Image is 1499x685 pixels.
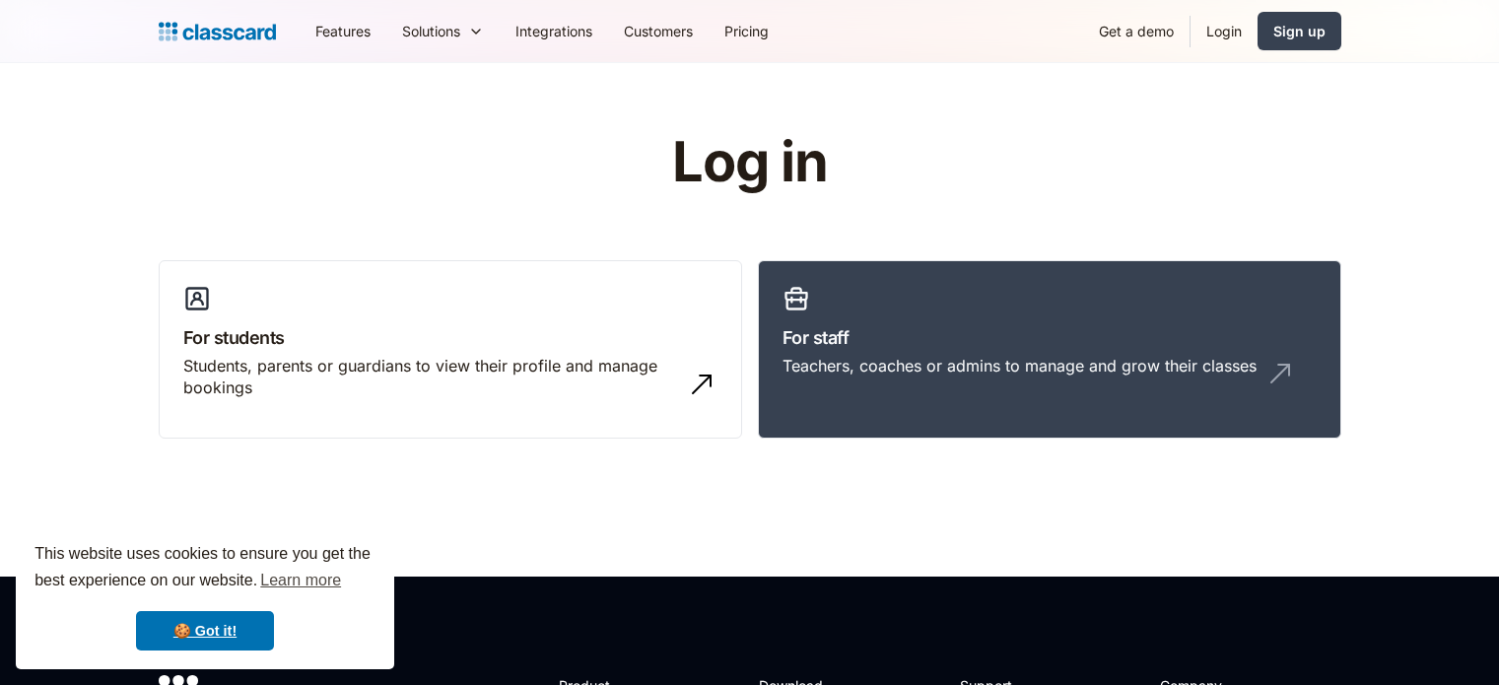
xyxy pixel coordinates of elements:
[16,523,394,669] div: cookieconsent
[159,260,742,440] a: For studentsStudents, parents or guardians to view their profile and manage bookings
[386,9,500,53] div: Solutions
[437,132,1062,193] h1: Log in
[136,611,274,651] a: dismiss cookie message
[34,542,375,595] span: This website uses cookies to ensure you get the best experience on our website.
[709,9,784,53] a: Pricing
[1083,9,1190,53] a: Get a demo
[257,566,344,595] a: learn more about cookies
[783,355,1257,377] div: Teachers, coaches or admins to manage and grow their classes
[500,9,608,53] a: Integrations
[783,324,1317,351] h3: For staff
[159,18,276,45] a: Logo
[183,324,717,351] h3: For students
[1258,12,1341,50] a: Sign up
[1191,9,1258,53] a: Login
[758,260,1341,440] a: For staffTeachers, coaches or admins to manage and grow their classes
[1273,21,1326,41] div: Sign up
[183,355,678,399] div: Students, parents or guardians to view their profile and manage bookings
[608,9,709,53] a: Customers
[402,21,460,41] div: Solutions
[300,9,386,53] a: Features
